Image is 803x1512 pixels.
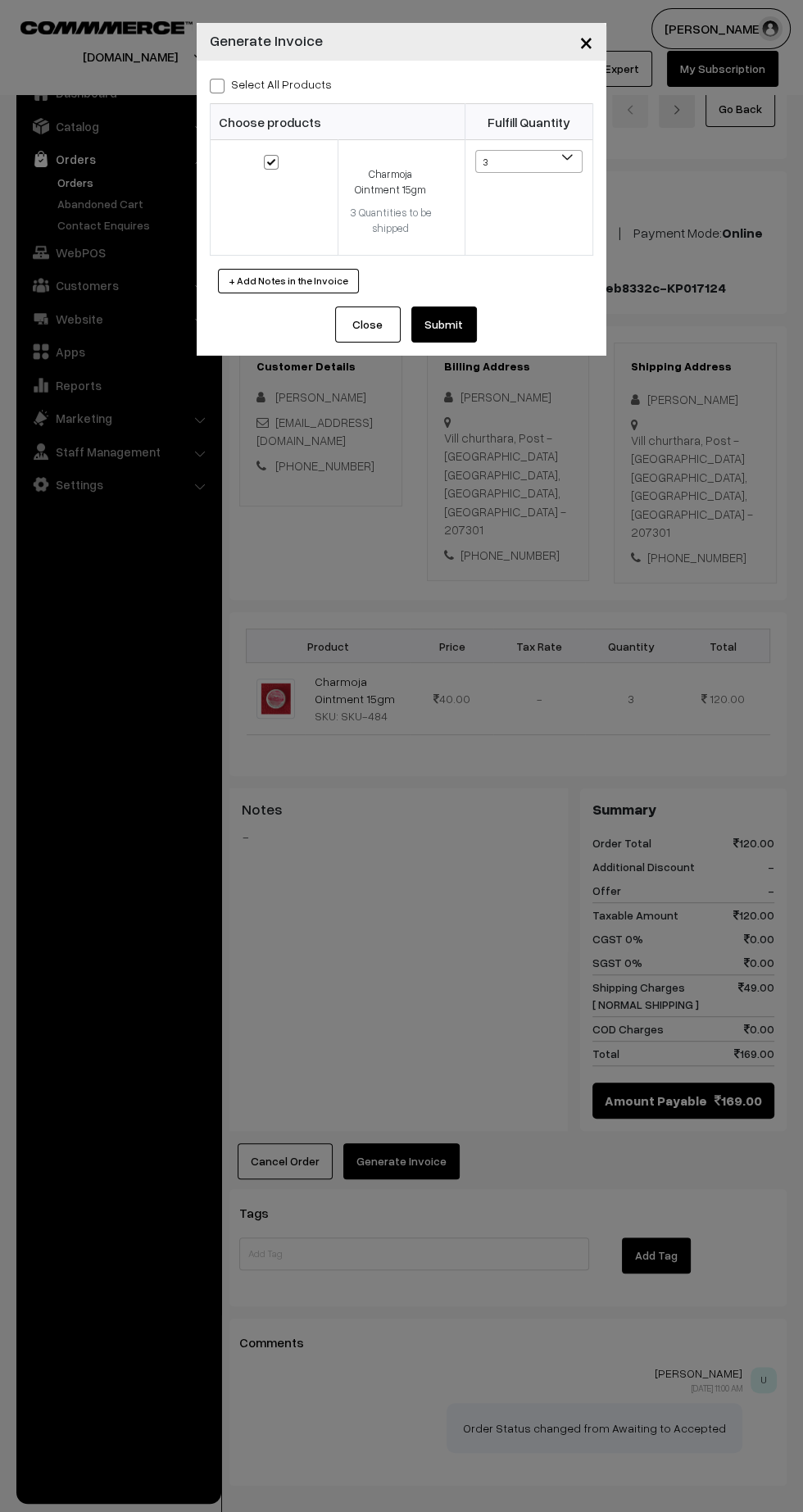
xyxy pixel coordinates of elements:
label: Select All Products [210,75,332,93]
th: Fulfill Quantity [465,104,593,140]
button: Close [566,16,606,67]
button: Submit [411,306,477,343]
span: × [579,26,593,57]
span: 3 [476,151,582,174]
h4: Generate Invoice [210,30,323,52]
span: 3 [475,150,583,173]
th: Choose products [211,104,465,140]
button: + Add Notes in the Invoice [218,269,359,293]
div: 3 Quantities to be shipped [348,205,433,237]
div: Charmoja Ointment 15gm [348,166,433,198]
button: Close [335,306,401,343]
